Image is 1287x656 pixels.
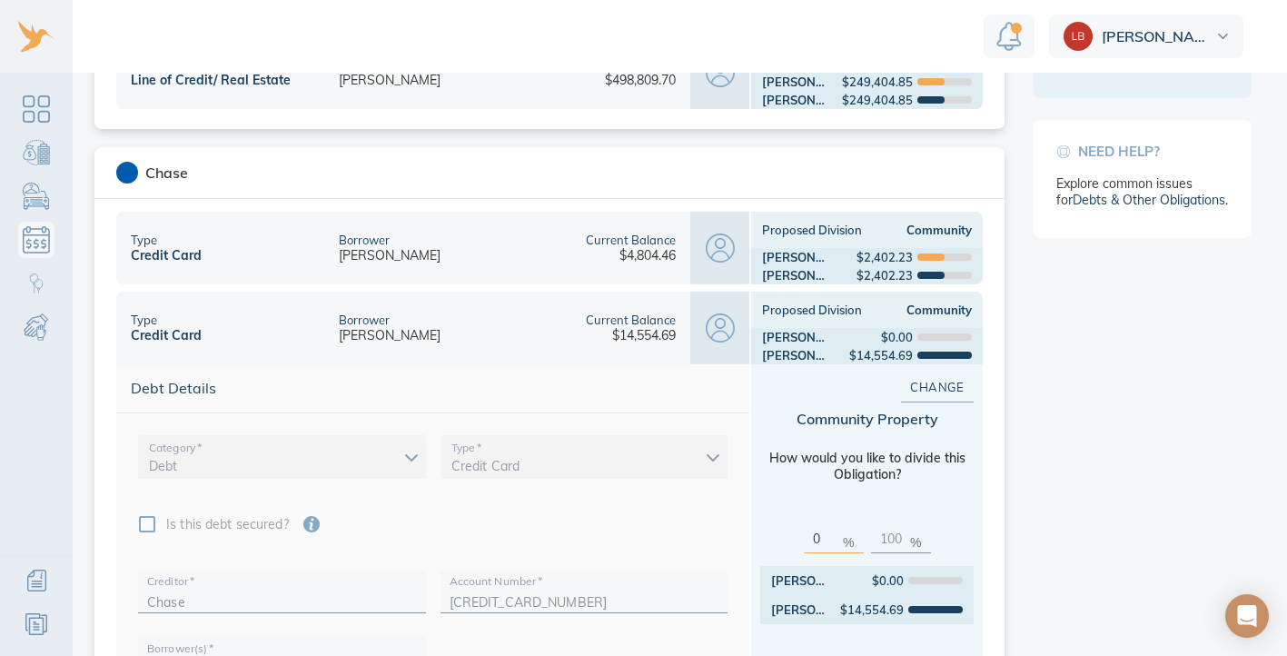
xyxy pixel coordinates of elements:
[762,93,825,107] div: [PERSON_NAME]
[856,268,913,283] div: $2,402.23
[339,233,390,247] div: Borrower
[605,72,676,88] div: $498,809.70
[131,233,157,247] div: Type
[760,450,974,482] div: How would you like to divide this Obligation?
[762,223,867,237] div: Proposed Division
[843,533,855,552] p: %
[760,410,974,428] div: Community Property
[612,327,676,343] div: $14,554.69
[450,576,543,587] label: Account Number
[339,247,441,263] div: [PERSON_NAME]
[910,533,922,552] p: %
[138,435,426,479] div: Debt
[131,327,202,343] div: Credit Card
[849,348,913,363] div: $14,554.69
[147,576,194,587] label: Creditor
[840,602,904,617] div: $14,554.69
[131,379,735,398] span: Debt Details
[166,515,289,534] span: Is this debt secured?
[762,303,867,317] div: Proposed Division
[18,309,54,345] a: Child & Spousal Support
[18,178,54,214] a: Personal Possessions
[619,247,676,263] div: $4,804.46
[18,606,54,642] a: Resources
[1217,34,1229,39] img: dropdown.svg
[842,75,913,89] div: $249,404.85
[1225,594,1269,638] div: Open Intercom Messenger
[131,72,291,88] div: Line of Credit / Real Estate
[441,435,728,479] div: Credit Card
[842,93,913,107] div: $249,404.85
[586,233,676,247] div: Current Balance
[147,643,214,654] label: Borrower(s)
[1073,192,1225,208] a: Debts & Other Obligations
[18,265,54,302] a: Child Custody & Parenting
[18,91,54,127] a: Dashboard
[867,223,973,237] div: Community
[18,222,54,258] a: Debts & Obligations
[1056,143,1229,161] span: Need help?
[872,573,904,588] div: $0.00
[856,250,913,264] div: $2,402.23
[930,377,945,398] span: Change
[131,247,202,263] div: Credit Card
[762,75,825,89] div: [PERSON_NAME]
[339,72,441,88] div: [PERSON_NAME]
[762,268,825,283] div: [PERSON_NAME]
[586,313,676,327] div: Current Balance
[867,303,973,317] div: Community
[1056,175,1229,208] div: Explore common issues for .
[145,164,188,182] div: Chase
[762,330,825,344] div: [PERSON_NAME]
[881,330,913,344] div: $0.00
[762,250,825,264] div: [PERSON_NAME]
[996,22,1022,51] img: Notification
[339,313,390,327] div: Borrower
[771,573,828,588] div: [PERSON_NAME]
[1064,22,1093,51] img: cac8cfc392767eae5392c90a9589ad31
[771,602,828,617] div: [PERSON_NAME]
[901,373,974,403] button: Change
[18,134,54,171] a: Bank Accounts & Investments
[1102,29,1213,44] span: [PERSON_NAME]
[339,327,441,343] div: [PERSON_NAME]
[18,562,54,599] a: Additional Information
[131,313,157,327] div: Type
[762,348,825,363] div: [PERSON_NAME]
